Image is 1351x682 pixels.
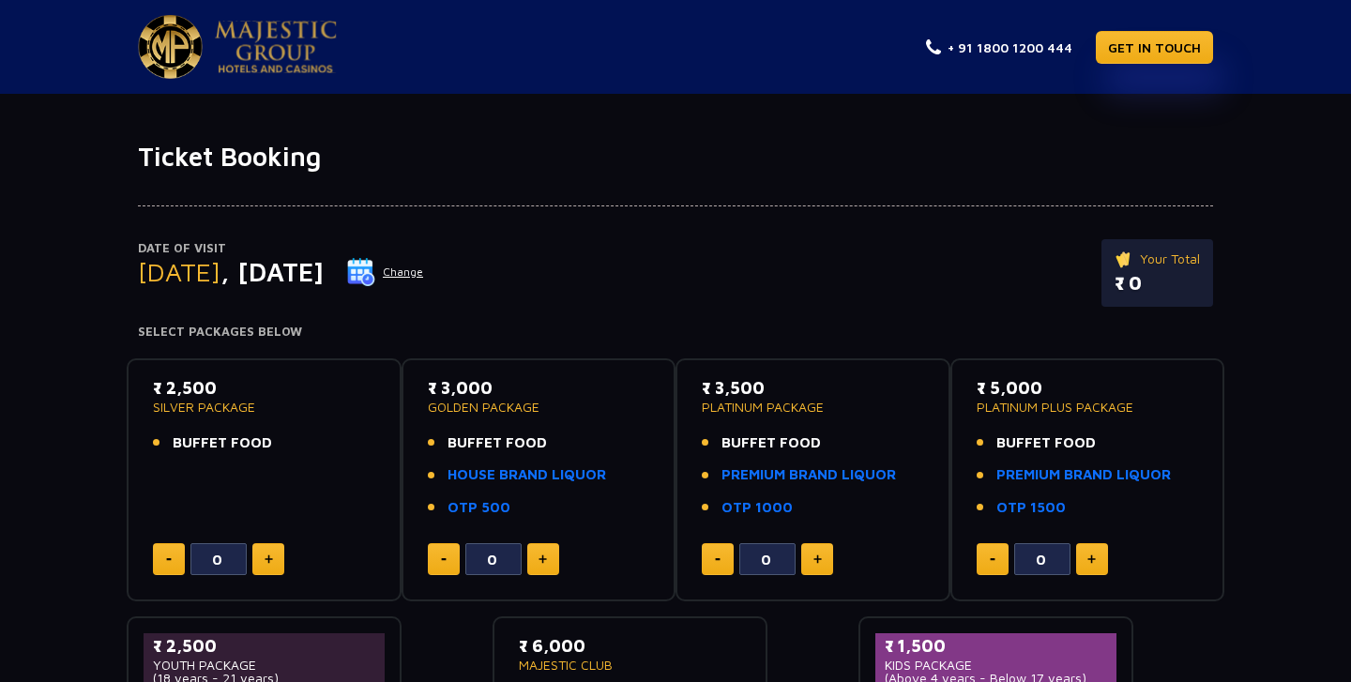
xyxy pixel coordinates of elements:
[539,554,547,564] img: plus
[702,375,924,401] p: ₹ 3,500
[990,558,995,561] img: minus
[448,464,606,486] a: HOUSE BRAND LIQUOR
[138,256,220,287] span: [DATE]
[519,633,741,659] p: ₹ 6,000
[153,375,375,401] p: ₹ 2,500
[813,554,822,564] img: plus
[1115,249,1200,269] p: Your Total
[153,401,375,414] p: SILVER PACKAGE
[138,239,424,258] p: Date of Visit
[428,375,650,401] p: ₹ 3,000
[173,432,272,454] span: BUFFET FOOD
[138,325,1213,340] h4: Select Packages Below
[715,558,721,561] img: minus
[885,659,1107,672] p: KIDS PACKAGE
[721,497,793,519] a: OTP 1000
[702,401,924,414] p: PLATINUM PACKAGE
[977,401,1199,414] p: PLATINUM PLUS PACKAGE
[220,256,324,287] span: , [DATE]
[441,558,447,561] img: minus
[1115,249,1134,269] img: ticket
[996,497,1066,519] a: OTP 1500
[153,659,375,672] p: YOUTH PACKAGE
[138,141,1213,173] h1: Ticket Booking
[996,464,1171,486] a: PREMIUM BRAND LIQUOR
[153,633,375,659] p: ₹ 2,500
[1087,554,1096,564] img: plus
[448,497,510,519] a: OTP 500
[885,633,1107,659] p: ₹ 1,500
[166,558,172,561] img: minus
[215,21,337,73] img: Majestic Pride
[1115,269,1200,297] p: ₹ 0
[721,432,821,454] span: BUFFET FOOD
[428,401,650,414] p: GOLDEN PACKAGE
[996,432,1096,454] span: BUFFET FOOD
[346,257,424,287] button: Change
[1096,31,1213,64] a: GET IN TOUCH
[448,432,547,454] span: BUFFET FOOD
[265,554,273,564] img: plus
[721,464,896,486] a: PREMIUM BRAND LIQUOR
[926,38,1072,57] a: + 91 1800 1200 444
[519,659,741,672] p: MAJESTIC CLUB
[977,375,1199,401] p: ₹ 5,000
[138,15,203,79] img: Majestic Pride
